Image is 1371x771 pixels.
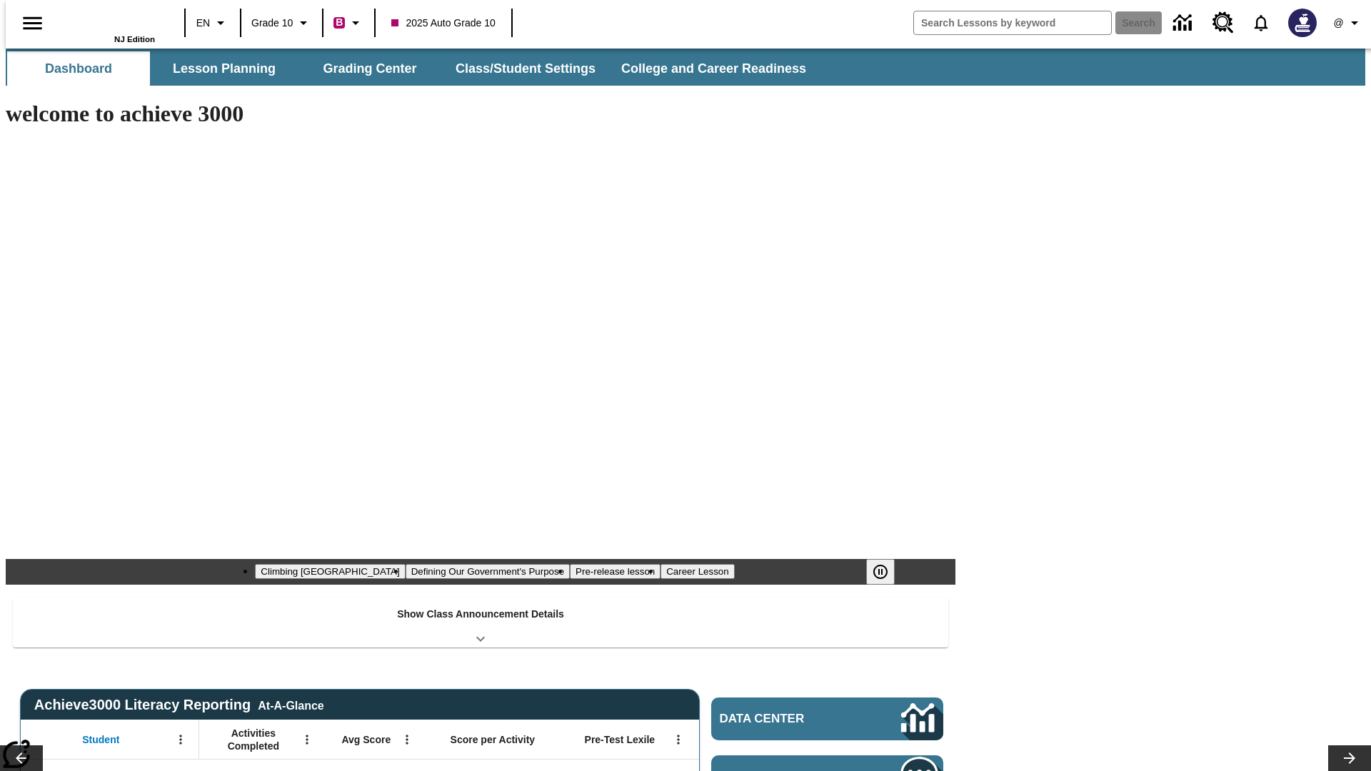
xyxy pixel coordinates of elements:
[668,729,689,750] button: Open Menu
[570,564,661,579] button: Slide 3 Pre-release lesson
[336,14,343,31] span: B
[6,49,1365,86] div: SubNavbar
[251,16,293,31] span: Grade 10
[406,564,570,579] button: Slide 2 Defining Our Government's Purpose
[296,729,318,750] button: Open Menu
[82,733,119,746] span: Student
[451,733,536,746] span: Score per Activity
[190,10,236,36] button: Language: EN, Select a language
[62,6,155,35] a: Home
[34,697,324,713] span: Achieve3000 Literacy Reporting
[396,729,418,750] button: Open Menu
[866,559,909,585] div: Pause
[1325,10,1371,36] button: Profile/Settings
[341,733,391,746] span: Avg Score
[711,697,943,740] a: Data Center
[1280,4,1325,41] button: Select a new avatar
[114,35,155,44] span: NJ Edition
[444,51,607,86] button: Class/Student Settings
[6,51,819,86] div: SubNavbar
[258,697,323,712] div: At-A-Glance
[1288,9,1317,37] img: Avatar
[206,727,301,752] span: Activities Completed
[1328,745,1371,771] button: Lesson carousel, Next
[1165,4,1204,43] a: Data Center
[720,712,853,726] span: Data Center
[170,729,191,750] button: Open Menu
[196,16,210,31] span: EN
[397,607,564,622] p: Show Class Announcement Details
[1204,4,1242,42] a: Resource Center, Will open in new tab
[6,101,955,127] h1: welcome to achieve 3000
[585,733,656,746] span: Pre-Test Lexile
[1242,4,1280,41] a: Notifications
[62,5,155,44] div: Home
[153,51,296,86] button: Lesson Planning
[298,51,441,86] button: Grading Center
[866,559,895,585] button: Pause
[11,2,54,44] button: Open side menu
[661,564,734,579] button: Slide 4 Career Lesson
[391,16,495,31] span: 2025 Auto Grade 10
[7,51,150,86] button: Dashboard
[328,10,370,36] button: Boost Class color is violet red. Change class color
[13,598,948,647] div: Show Class Announcement Details
[246,10,318,36] button: Grade: Grade 10, Select a grade
[1333,16,1343,31] span: @
[255,564,405,579] button: Slide 1 Climbing Mount Tai
[914,11,1111,34] input: search field
[610,51,818,86] button: College and Career Readiness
